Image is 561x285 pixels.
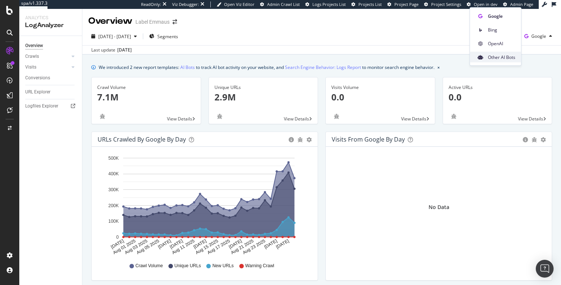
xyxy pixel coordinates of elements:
[510,1,533,7] span: Admin Page
[214,84,312,91] div: Unique URLs
[97,91,195,103] p: 7.1M
[431,1,461,7] span: Project Settings
[424,1,461,7] a: Project Settings
[116,235,119,240] text: 0
[298,137,303,142] div: bug
[180,63,195,71] a: AI Bots
[267,1,300,7] span: Admin Crawl List
[284,116,309,122] span: View Details
[331,84,429,91] div: Visits Volume
[531,33,546,39] span: Google
[25,88,77,96] a: URL Explorer
[25,63,69,71] a: Visits
[25,74,50,82] div: Conversions
[230,238,255,255] text: Aug 21 2025
[488,40,515,47] span: OpenAI
[541,137,546,142] div: gear
[91,47,132,53] div: Last update
[25,53,39,60] div: Crawls
[135,263,163,269] span: Crawl Volume
[436,62,442,73] button: close banner
[260,1,300,7] a: Admin Crawl List
[387,1,419,7] a: Project Page
[331,114,342,119] div: bug
[488,54,515,60] span: Other AI Bots
[449,114,459,119] div: bug
[206,238,231,255] text: Aug 17 2025
[332,136,405,143] div: Visits from Google by day
[171,238,196,255] text: Aug 11 2025
[212,263,233,269] span: New URLs
[169,238,184,250] text: [DATE]
[25,74,77,82] a: Conversions
[25,42,77,50] a: Overview
[394,1,419,7] span: Project Page
[172,1,199,7] div: Viz Debugger:
[108,187,119,192] text: 300K
[245,263,274,269] span: Warning Crawl
[306,137,312,142] div: gear
[488,13,515,19] span: Google
[124,238,148,255] text: Aug 03 2025
[289,137,294,142] div: circle-info
[25,42,43,50] div: Overview
[536,260,554,278] div: Open Intercom Messenger
[312,1,346,7] span: Logs Projects List
[285,63,361,71] a: Search Engine Behavior: Logs Report
[99,63,434,71] div: We introduced 2 new report templates: to track AI bot activity on your website, and to monitor se...
[108,172,119,177] text: 400K
[195,238,219,255] text: Aug 15 2025
[25,63,36,71] div: Visits
[467,1,498,7] a: Open in dev
[474,1,498,7] span: Open in dev
[108,156,119,161] text: 500K
[25,102,77,110] a: Logfiles Explorer
[97,84,195,91] div: Crawl Volume
[532,137,537,142] div: bug
[97,114,108,119] div: bug
[25,102,58,110] div: Logfiles Explorer
[98,33,131,40] span: [DATE] - [DATE]
[25,15,76,21] div: Analytics
[503,1,533,7] a: Admin Page
[242,238,266,255] text: Aug 23 2025
[214,114,225,119] div: bug
[331,91,429,103] p: 0.0
[135,18,170,26] div: Label Emmaus
[25,21,76,30] div: LogAnalyzer
[136,238,160,255] text: Aug 05 2025
[108,203,119,208] text: 200K
[108,219,119,224] text: 100K
[146,30,181,42] button: Segments
[157,33,178,40] span: Segments
[98,136,186,143] div: URLs Crawled by Google by day
[193,238,207,250] text: [DATE]
[521,30,555,42] button: Google
[523,137,528,142] div: circle-info
[263,238,278,250] text: [DATE]
[167,116,192,122] span: View Details
[173,19,177,24] div: arrow-right-arrow-left
[358,1,382,7] span: Projects List
[429,203,449,211] div: No Data
[518,116,543,122] span: View Details
[88,15,132,27] div: Overview
[449,84,547,91] div: Active URLs
[351,1,382,7] a: Projects List
[98,153,312,256] svg: A chart.
[217,1,255,7] a: Open Viz Editor
[228,238,243,250] text: [DATE]
[401,116,426,122] span: View Details
[214,91,312,103] p: 2.9M
[25,88,50,96] div: URL Explorer
[25,53,69,60] a: Crawls
[91,63,552,71] div: info banner
[224,1,255,7] span: Open Viz Editor
[275,238,290,250] text: [DATE]
[110,238,125,250] text: [DATE]
[488,26,515,33] span: Bing
[157,238,172,250] text: [DATE]
[112,238,137,255] text: Aug 01 2025
[88,30,140,42] button: [DATE] - [DATE]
